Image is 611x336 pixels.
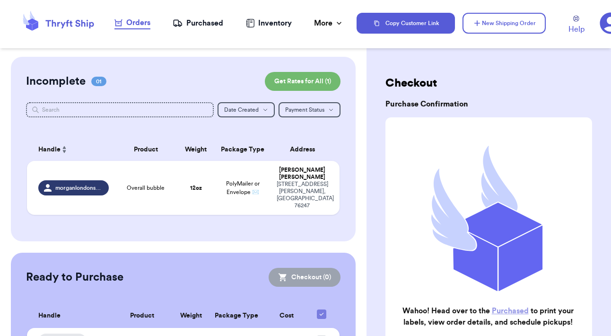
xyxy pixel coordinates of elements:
span: Help [568,24,585,35]
div: More [314,18,344,29]
th: Address [271,138,340,161]
span: 01 [91,77,106,86]
a: Inventory [246,18,292,29]
th: Package Type [209,304,263,328]
a: Purchased [173,18,223,29]
h2: Ready to Purchase [26,270,123,285]
h2: Incomplete [26,74,86,89]
span: morganlondonscroggins [55,184,103,192]
a: Help [568,16,585,35]
th: Product [112,304,173,328]
button: Checkout (0) [269,268,340,287]
span: Overall bubble [127,184,165,192]
h3: Purchase Confirmation [385,98,592,110]
div: Orders [114,17,150,28]
input: Search [26,102,214,117]
button: New Shipping Order [463,13,546,34]
div: [STREET_ADDRESS] [PERSON_NAME] , [GEOGRAPHIC_DATA] 76247 [277,181,328,209]
span: Handle [38,145,61,155]
th: Product [114,138,177,161]
a: Purchased [492,307,529,315]
span: Handle [38,311,61,321]
span: Date Created [224,107,259,113]
button: Date Created [218,102,275,117]
th: Package Type [215,138,271,161]
div: [PERSON_NAME] [PERSON_NAME] [277,167,328,181]
button: Payment Status [279,102,340,117]
button: Get Rates for All (1) [265,72,340,91]
strong: 12 oz [190,185,202,191]
th: Weight [173,304,209,328]
th: Weight [177,138,214,161]
span: Payment Status [285,107,324,113]
button: Copy Customer Link [357,13,455,34]
button: Sort ascending [61,144,68,155]
a: Orders [114,17,150,29]
h2: Wahoo! Head over to the to print your labels, view order details, and schedule pickups! [393,305,583,328]
span: PolyMailer or Envelope ✉️ [226,181,260,195]
h2: Checkout [385,76,592,91]
th: Cost [264,304,309,328]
